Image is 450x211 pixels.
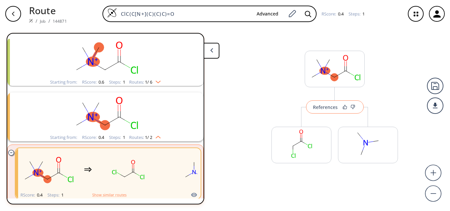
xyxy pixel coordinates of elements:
div: Routes: [129,135,161,140]
span: 1 [60,192,64,198]
li: / [48,17,50,24]
span: 1 [361,11,365,17]
svg: CN(C)C [338,127,398,161]
img: Down [152,78,161,83]
div: Starting from: [50,135,77,140]
svg: C[N+](C)(C)CC(=O)Cl [18,149,77,190]
li: / [36,17,37,24]
div: RScore : [322,12,344,16]
button: Show similar routes [92,192,127,198]
span: 0.4 [36,192,42,198]
img: Spaya logo [29,19,33,23]
span: 0.4 [98,134,104,140]
div: Starting from: [50,80,77,84]
div: References [313,105,338,109]
svg: C[N+](C)(C)CC(=O)Cl [305,51,364,85]
span: 1 / 2 [145,135,152,140]
span: 0.4 [337,11,344,17]
svg: C[N+](C)(C)CC(=O)Cl [20,37,191,78]
span: 1 / 6 [145,80,152,84]
a: 144871 [53,18,67,24]
svg: O=C(Cl)CCl [98,149,158,190]
img: Logo Spaya [107,8,117,18]
svg: CN(C)C [164,149,224,190]
div: Steps : [349,12,365,16]
p: Route [29,3,67,17]
div: Steps : [47,193,64,197]
div: Routes: [129,80,161,84]
a: Job [40,18,45,24]
img: Up [152,133,161,139]
span: 1 [122,79,125,85]
button: References [306,100,364,114]
div: Steps : [109,80,125,84]
div: RScore : [20,193,42,197]
div: Steps : [109,135,125,140]
button: Advanced [251,8,284,20]
div: RScore : [82,80,104,84]
div: RScore : [82,135,104,140]
svg: O=C(Cl)CCl [272,127,331,161]
span: 1 [122,134,125,140]
span: 0.6 [98,79,104,85]
input: Enter SMILES [117,11,251,17]
svg: C[N+](C)(C)CC(=O)Cl [20,92,191,134]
